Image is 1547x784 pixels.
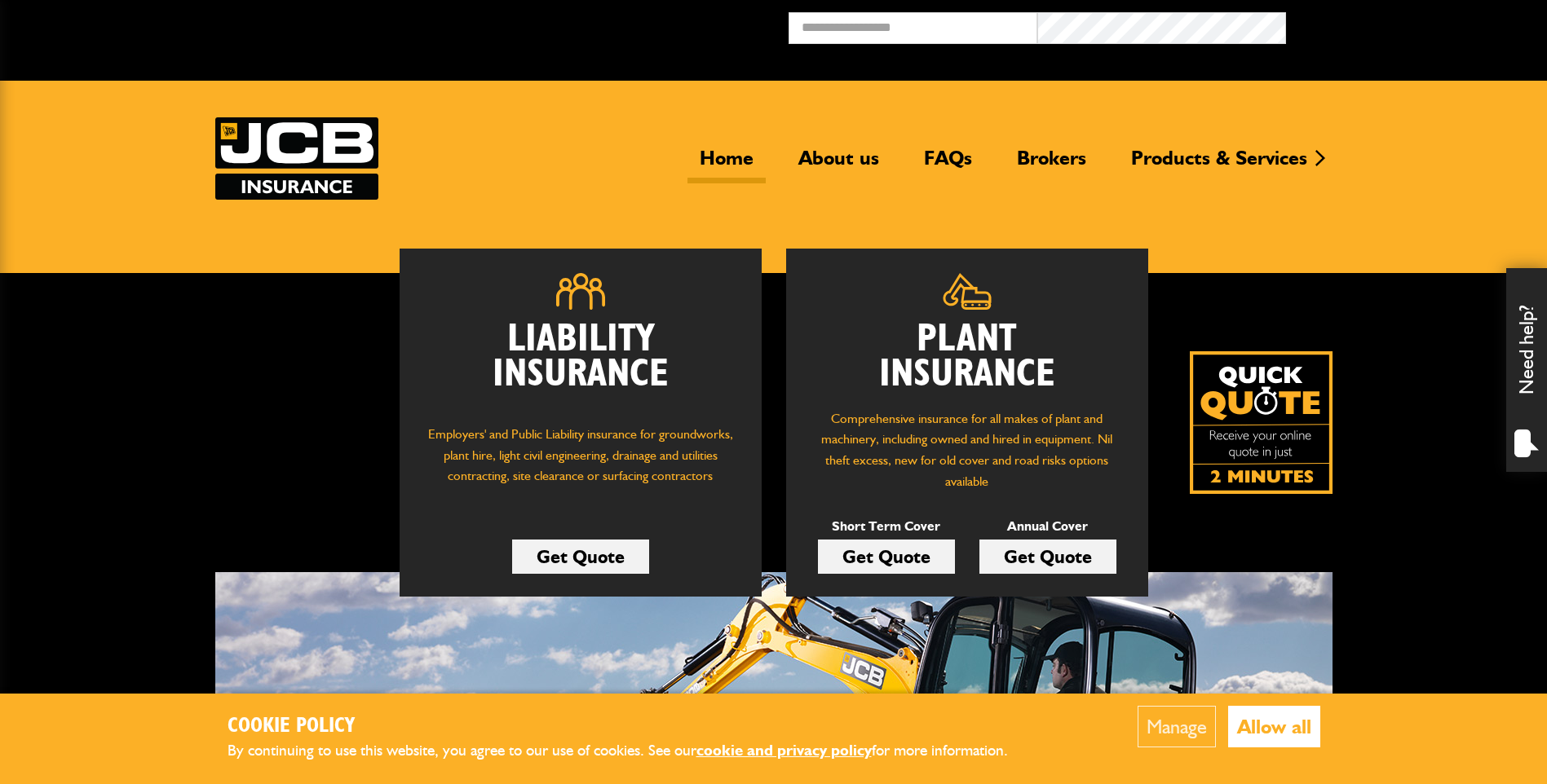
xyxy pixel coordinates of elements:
button: Broker Login [1286,12,1535,37]
a: About us [786,146,891,183]
a: Get your insurance quote isn just 2-minutes [1190,351,1333,494]
p: Short Term Cover [818,516,955,537]
a: Brokers [1005,146,1098,183]
h2: Cookie Policy [228,714,1035,739]
p: Comprehensive insurance for all makes of plant and machinery, including owned and hired in equipm... [811,408,1124,491]
p: Employers' and Public Liability insurance for groundworks, plant hire, light civil engineering, d... [424,424,737,502]
img: JCB Insurance Services logo [215,117,378,200]
p: By continuing to use this website, you agree to our use of cookies. See our for more information. [228,738,1035,764]
a: cookie and privacy policy [696,741,872,760]
a: Get Quote [512,540,649,574]
a: Get Quote [818,540,955,574]
div: Need help? [1506,268,1547,472]
img: Quick Quote [1190,351,1333,494]
p: Annual Cover [979,516,1116,537]
a: Products & Services [1119,146,1319,183]
button: Allow all [1228,706,1320,747]
h2: Liability Insurance [424,322,737,408]
h2: Plant Insurance [811,322,1124,392]
a: Get Quote [979,540,1116,574]
a: JCB Insurance Services [215,117,378,200]
a: FAQs [912,146,984,183]
a: Home [687,146,766,183]
button: Manage [1138,706,1216,747]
